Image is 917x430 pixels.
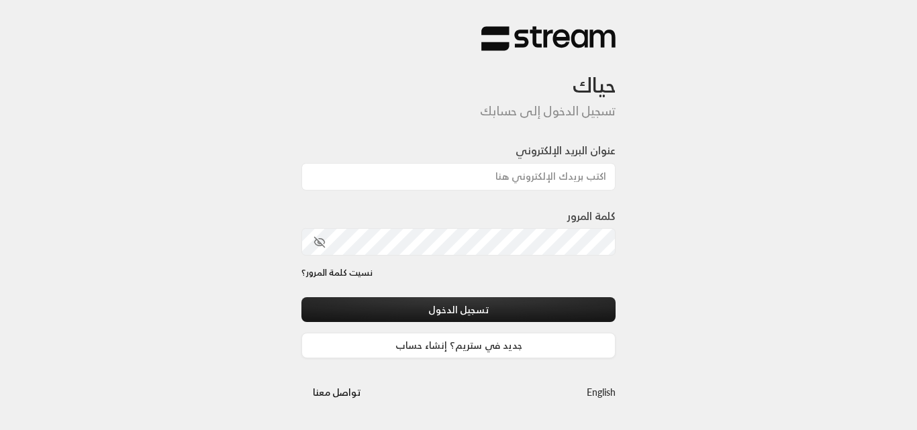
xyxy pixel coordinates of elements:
img: Stream Logo [481,25,616,52]
label: عنوان البريد الإلكتروني [516,142,616,158]
input: اكتب بريدك الإلكتروني هنا [301,163,616,191]
a: English [587,380,616,405]
h5: تسجيل الدخول إلى حسابك [301,104,616,119]
button: تسجيل الدخول [301,297,616,322]
button: toggle password visibility [308,231,331,254]
a: نسيت كلمة المرور؟ [301,266,373,280]
label: كلمة المرور [567,208,616,224]
button: تواصل معنا [301,380,372,405]
h3: حياك [301,52,616,98]
a: جديد في ستريم؟ إنشاء حساب [301,333,616,358]
a: تواصل معنا [301,384,372,400]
